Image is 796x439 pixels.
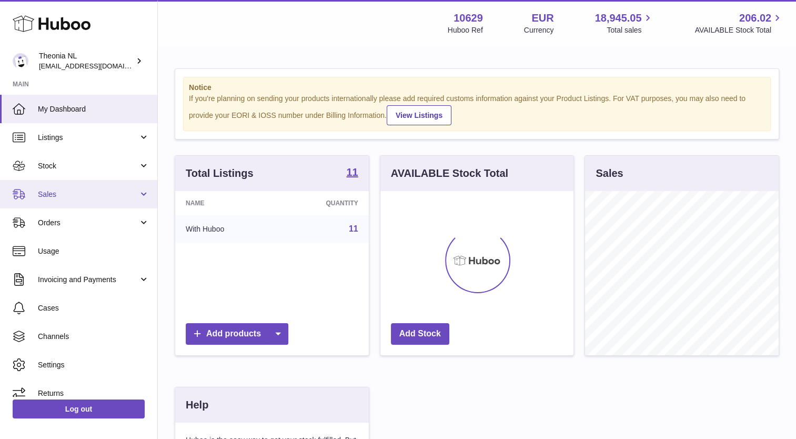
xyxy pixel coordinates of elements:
h3: Total Listings [186,166,254,181]
div: Theonia NL [39,51,134,71]
strong: 10629 [454,11,483,25]
a: View Listings [387,105,451,125]
span: AVAILABLE Stock Total [694,25,783,35]
strong: EUR [531,11,553,25]
img: info@wholesomegoods.eu [13,53,28,69]
div: Huboo Ref [448,25,483,35]
span: My Dashboard [38,104,149,114]
span: Settings [38,360,149,370]
span: Usage [38,246,149,256]
span: Orders [38,218,138,228]
span: Listings [38,133,138,143]
div: If you're planning on sending your products internationally please add required customs informati... [189,94,765,125]
span: Total sales [607,25,653,35]
strong: 11 [346,167,358,177]
th: Name [175,191,277,215]
span: Cases [38,303,149,313]
h3: Help [186,398,208,412]
strong: Notice [189,83,765,93]
span: Returns [38,388,149,398]
a: Add products [186,323,288,345]
a: Add Stock [391,323,449,345]
a: 11 [346,167,358,179]
a: 206.02 AVAILABLE Stock Total [694,11,783,35]
td: With Huboo [175,215,277,243]
a: Log out [13,400,145,418]
a: 18,945.05 Total sales [595,11,653,35]
h3: AVAILABLE Stock Total [391,166,508,181]
span: Invoicing and Payments [38,275,138,285]
div: Currency [524,25,554,35]
span: 18,945.05 [595,11,641,25]
th: Quantity [277,191,369,215]
span: 206.02 [739,11,771,25]
span: [EMAIL_ADDRESS][DOMAIN_NAME] [39,62,155,70]
h3: Sales [596,166,623,181]
a: 11 [349,224,358,233]
span: Sales [38,189,138,199]
span: Channels [38,332,149,342]
span: Stock [38,161,138,171]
